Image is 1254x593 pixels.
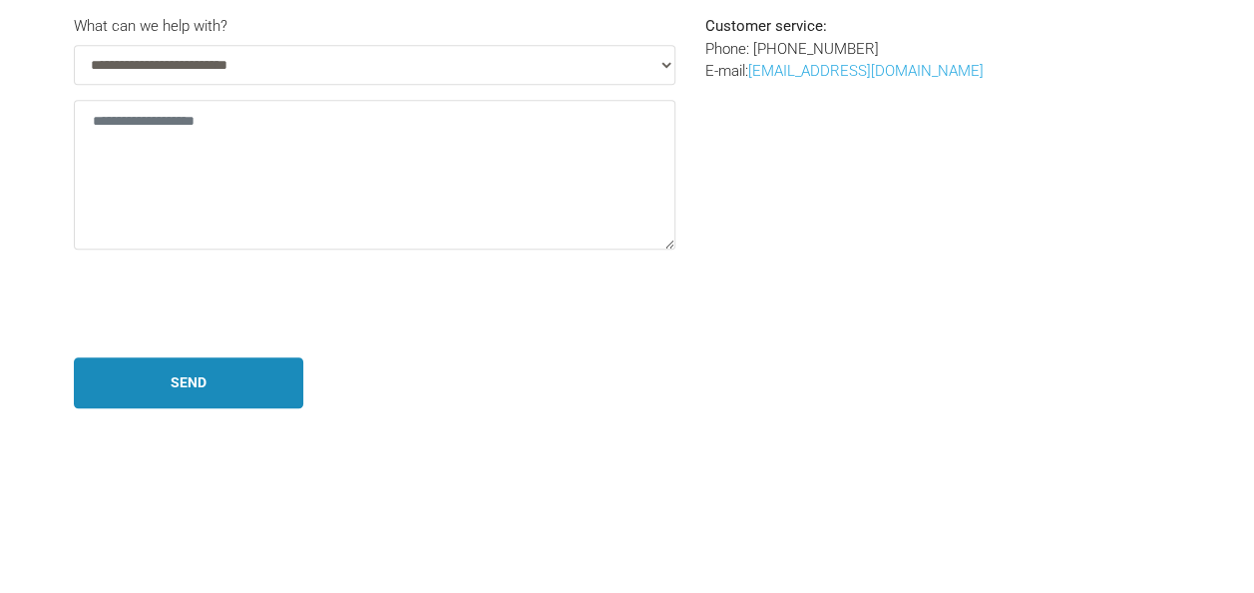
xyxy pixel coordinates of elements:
button: Send [74,357,303,408]
a: [EMAIL_ADDRESS][DOMAIN_NAME] [748,62,984,80]
iframe: reCAPTCHA [74,265,377,342]
div: Phone: [PHONE_NUMBER] E-mail: [690,15,1007,265]
label: What can we help with? [74,15,227,38]
b: Customer service: [705,17,827,35]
